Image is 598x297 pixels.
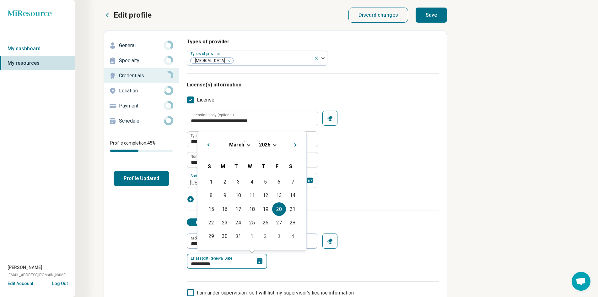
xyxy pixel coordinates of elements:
[197,195,243,203] span: Add another license
[52,280,68,285] button: Log Out
[197,290,354,296] span: I am under supervision, so I will list my supervisor’s license information
[197,131,307,250] div: Choose Date
[348,8,408,23] button: Discard changes
[202,139,213,149] button: Previous Month
[259,216,272,229] div: Choose Thursday, March 26th, 2026
[272,189,286,202] div: Choose Friday, March 13th, 2026
[272,229,286,243] div: Choose Friday, April 3rd, 2026
[104,68,179,83] a: Credentials
[8,264,42,271] span: [PERSON_NAME]
[191,134,199,138] label: Type
[110,150,173,152] div: Profile completion
[104,53,179,68] a: Specialty
[218,189,232,202] div: Choose Monday, March 9th, 2026
[119,102,164,110] p: Payment
[232,229,245,243] div: Choose Tuesday, March 31st, 2026
[416,8,447,23] button: Save
[187,38,439,46] h3: Types of provider
[229,142,244,148] span: March
[232,175,245,189] div: Choose Tuesday, March 3rd, 2026
[259,141,271,148] button: 2026
[245,202,259,216] div: Choose Wednesday, March 18th, 2026
[147,140,156,146] span: 45 %
[187,132,318,147] input: credential.licenses.0.name
[272,216,286,229] div: Choose Friday, March 27th, 2026
[245,216,259,229] div: Choose Wednesday, March 25th, 2026
[191,58,227,64] span: [MEDICAL_DATA]
[232,216,245,229] div: Choose Tuesday, March 24th, 2026
[104,10,152,20] button: Edit profile
[286,189,299,202] div: Choose Saturday, March 14th, 2026
[259,189,272,202] div: Choose Thursday, March 12th, 2026
[229,141,245,148] button: March
[218,202,232,216] div: Choose Monday, March 16th, 2026
[119,87,164,95] p: Location
[245,175,259,189] div: Choose Wednesday, March 4th, 2026
[191,155,204,158] label: Number
[218,175,232,189] div: Choose Monday, March 2nd, 2026
[202,139,301,148] h2: [DATE]
[259,229,272,243] div: Choose Thursday, April 2nd, 2026
[245,189,259,202] div: Choose Wednesday, March 11th, 2026
[191,174,201,178] label: State
[262,163,265,169] span: T
[286,216,299,229] div: Choose Saturday, March 28th, 2026
[197,96,214,104] span: License
[119,72,164,80] p: Credentials
[259,175,272,189] div: Choose Thursday, March 5th, 2026
[204,189,218,202] div: Choose Sunday, March 8th, 2026
[104,98,179,113] a: Payment
[8,280,33,287] button: Edit Account
[232,189,245,202] div: Choose Tuesday, March 10th, 2026
[289,163,292,169] span: S
[119,57,164,64] p: Specialty
[204,216,218,229] div: Choose Sunday, March 22nd, 2026
[218,229,232,243] div: Choose Monday, March 30th, 2026
[218,216,232,229] div: Choose Monday, March 23rd, 2026
[119,117,164,125] p: Schedule
[248,163,252,169] span: W
[221,163,225,169] span: M
[114,171,169,186] button: Profile Updated
[204,175,299,243] div: Month March, 2026
[204,229,218,243] div: Choose Sunday, March 29th, 2026
[232,202,245,216] div: Choose Tuesday, March 17th, 2026
[191,52,221,56] label: Types of provider
[8,272,67,278] span: [EMAIL_ADDRESS][DOMAIN_NAME]
[104,83,179,98] a: Location
[286,202,299,216] div: Choose Saturday, March 21st, 2026
[191,113,234,117] label: Licensing body (optional)
[234,163,238,169] span: T
[572,272,590,291] div: Open chat
[187,81,439,89] h3: License(s) information
[114,10,152,20] p: Edit profile
[208,163,211,169] span: S
[272,175,286,189] div: Choose Friday, March 6th, 2026
[276,163,278,169] span: F
[259,142,270,148] span: 2026
[204,202,218,216] div: Choose Sunday, March 15th, 2026
[104,113,179,129] a: Schedule
[204,175,218,189] div: Choose Sunday, March 1st, 2026
[259,202,272,216] div: Choose Thursday, March 19th, 2026
[286,229,299,243] div: Choose Saturday, April 4th, 2026
[187,218,242,226] label: PsyPact License
[291,139,301,149] button: Next Month
[272,202,286,216] div: Choose Friday, March 20th, 2026
[245,229,259,243] div: Choose Wednesday, April 1st, 2026
[286,175,299,189] div: Choose Saturday, March 7th, 2026
[119,42,164,49] p: General
[104,136,179,156] div: Profile completion:
[187,195,243,203] button: Add another license
[104,38,179,53] a: General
